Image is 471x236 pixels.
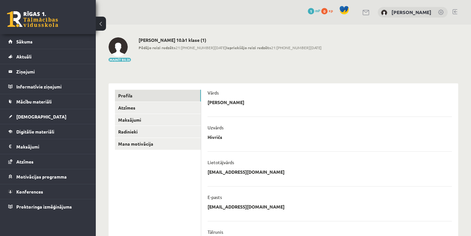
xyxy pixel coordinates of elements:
[8,34,88,49] a: Sākums
[308,8,320,13] a: 1 mP
[16,79,88,94] legend: Informatīvie ziņojumi
[391,9,431,15] a: [PERSON_NAME]
[8,64,88,79] a: Ziņojumi
[8,139,88,154] a: Maksājumi
[115,114,201,126] a: Maksājumi
[226,45,271,50] b: Iepriekšējo reizi redzēts
[8,79,88,94] a: Informatīvie ziņojumi
[16,139,88,154] legend: Maksājumi
[139,37,322,43] h2: [PERSON_NAME] 10.b1 klase (1)
[8,154,88,169] a: Atzīmes
[8,184,88,199] a: Konferences
[8,199,88,214] a: Proktoringa izmēģinājums
[16,129,54,134] span: Digitālie materiāli
[208,159,234,165] p: Lietotājvārds
[308,8,314,14] span: 1
[115,126,201,138] a: Radinieki
[16,99,52,104] span: Mācību materiāli
[16,64,88,79] legend: Ziņojumi
[321,8,336,13] a: 0 xp
[16,159,34,164] span: Atzīmes
[208,99,244,105] p: [PERSON_NAME]
[16,174,67,179] span: Motivācijas programma
[208,169,285,175] p: [EMAIL_ADDRESS][DOMAIN_NAME]
[208,125,224,130] p: Uzvārds
[329,8,333,13] span: xp
[16,114,66,119] span: [DEMOGRAPHIC_DATA]
[139,45,322,50] span: 21:[PHONE_NUMBER][DATE] 21:[PHONE_NUMBER][DATE]
[381,10,387,16] img: Aleksejs Hivričs
[139,45,176,50] b: Pēdējo reizi redzēts
[8,94,88,109] a: Mācību materiāli
[208,229,223,235] p: Tālrunis
[16,204,72,209] span: Proktoringa izmēģinājums
[8,49,88,64] a: Aktuāli
[208,134,222,140] p: Hivričs
[208,90,219,95] p: Vārds
[16,54,32,59] span: Aktuāli
[7,11,58,27] a: Rīgas 1. Tālmācības vidusskola
[208,204,285,209] p: [EMAIL_ADDRESS][DOMAIN_NAME]
[315,8,320,13] span: mP
[115,90,201,102] a: Profils
[109,58,131,62] button: Mainīt bildi
[16,189,43,194] span: Konferences
[115,138,201,150] a: Mana motivācija
[16,39,33,44] span: Sākums
[321,8,328,14] span: 0
[8,109,88,124] a: [DEMOGRAPHIC_DATA]
[109,37,128,57] img: Aleksejs Hivričs
[208,194,222,200] p: E-pasts
[115,102,201,114] a: Atzīmes
[8,169,88,184] a: Motivācijas programma
[8,124,88,139] a: Digitālie materiāli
